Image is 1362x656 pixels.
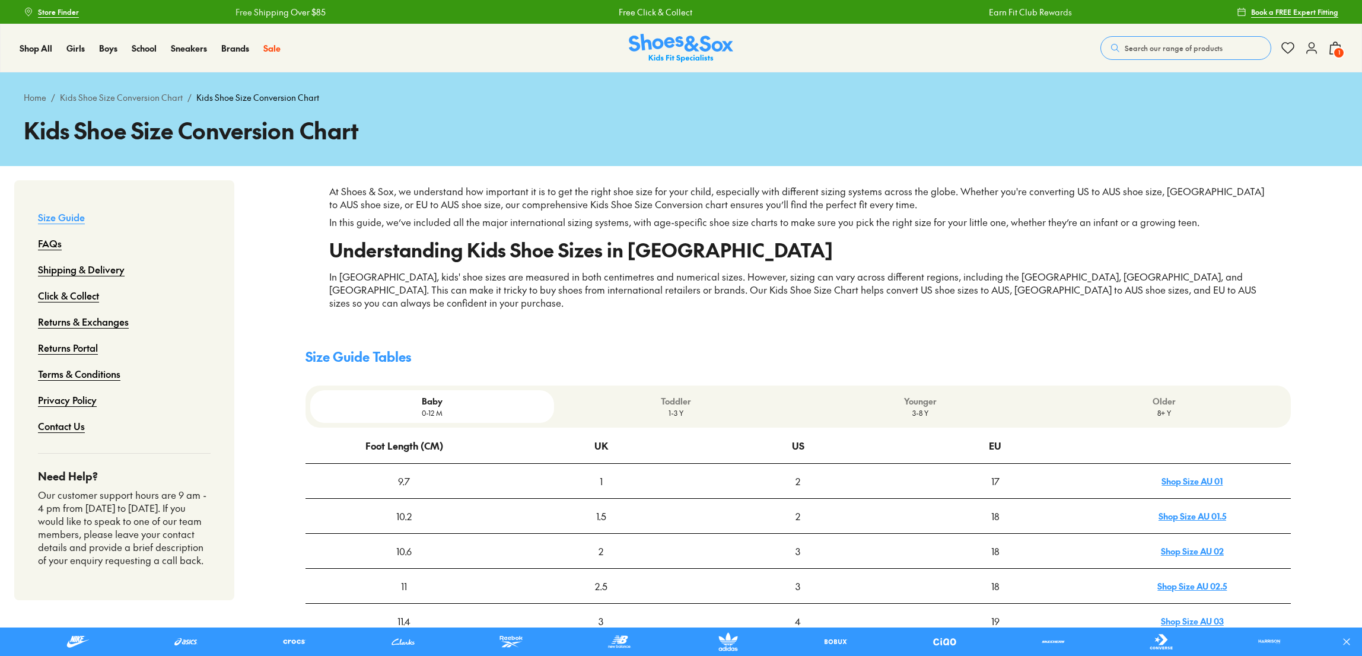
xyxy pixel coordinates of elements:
a: Girls [66,42,85,55]
a: Click & Collect [38,282,99,308]
div: 19 [898,604,1093,638]
p: 8+ Y [1047,407,1281,418]
a: Shop Size AU 02 [1161,545,1224,557]
div: 2 [503,534,699,568]
a: Terms & Conditions [38,361,120,387]
div: / / [24,91,1338,104]
p: 0-12 M [315,407,549,418]
span: Sale [263,42,281,54]
a: Shoes & Sox [629,34,733,63]
div: 18 [898,534,1093,568]
div: 3 [700,534,896,568]
p: 1-3 Y [559,407,793,418]
a: Shop All [20,42,52,55]
div: 10.2 [306,499,502,533]
p: At Shoes & Sox, we understand how important it is to get the right shoe size for your child, espe... [329,185,1267,211]
p: In this guide, we’ve included all the major international sizing systems, with age-specific shoe ... [329,216,1267,229]
span: Shop All [20,42,52,54]
p: Younger [803,395,1037,407]
a: Brands [221,42,249,55]
div: 2.5 [503,569,699,603]
span: School [132,42,157,54]
a: Contact Us [38,413,85,439]
span: Store Finder [38,7,79,17]
div: 1.5 [503,499,699,533]
h2: Understanding Kids Shoe Sizes in [GEOGRAPHIC_DATA] [329,243,1267,256]
p: Toddler [559,395,793,407]
a: Boys [99,42,117,55]
h1: Kids Shoe Size Conversion Chart [24,113,1338,147]
div: UK [594,429,608,462]
a: Shop Size AU 03 [1161,615,1224,627]
p: Baby [315,395,549,407]
span: Kids Shoe Size Conversion Chart [196,91,319,104]
a: Free Shipping Over $85 [1110,6,1201,18]
a: Shop Size AU 01 [1161,475,1223,487]
div: 17 [898,464,1093,498]
a: School [132,42,157,55]
span: Search our range of products [1125,43,1223,53]
a: Shipping & Delivery [38,256,125,282]
div: 1 [503,464,699,498]
div: 2 [700,499,896,533]
div: 18 [898,499,1093,533]
div: 11 [306,569,502,603]
span: Girls [66,42,85,54]
p: Our customer support hours are 9 am - 4 pm from [DATE] to [DATE]. If you would like to speak to o... [38,489,211,567]
button: 1 [1328,35,1342,61]
p: In [GEOGRAPHIC_DATA], kids' shoe sizes are measured in both centimetres and numerical sizes. Howe... [329,270,1267,310]
a: FAQs [38,230,62,256]
span: Boys [99,42,117,54]
span: Brands [221,42,249,54]
a: Home [24,91,46,104]
a: Store Finder [24,1,79,23]
img: SNS_Logo_Responsive.svg [629,34,733,63]
a: Privacy Policy [38,387,97,413]
a: Kids Shoe Size Conversion Chart [60,91,183,104]
div: 4 [700,604,896,638]
a: Shop Size AU 02.5 [1157,580,1227,592]
h4: Size Guide Tables [306,347,1291,367]
div: 18 [898,569,1093,603]
span: Sneakers [171,42,207,54]
div: 3 [503,604,699,638]
a: Earn Fit Club Rewards [739,6,822,18]
span: 1 [1333,47,1345,59]
h4: Need Help? [38,468,211,484]
div: 2 [700,464,896,498]
span: Book a FREE Expert Fitting [1251,7,1338,17]
a: Size Guide [38,204,85,230]
div: 10.6 [306,534,502,568]
button: Search our range of products [1100,36,1271,60]
div: Foot Length (CM) [365,429,443,462]
a: Returns Portal [38,335,98,361]
a: Sneakers [171,42,207,55]
a: Shop Size AU 01.5 [1159,510,1226,522]
div: 11.4 [306,604,502,638]
a: Book a FREE Expert Fitting [1237,1,1338,23]
p: Older [1047,395,1281,407]
div: 3 [700,569,896,603]
p: 3-8 Y [803,407,1037,418]
div: 9.7 [306,464,502,498]
div: EU [989,429,1001,462]
div: US [792,429,804,462]
a: Returns & Exchanges [38,308,129,335]
a: Sale [263,42,281,55]
a: Free Click & Collect [369,6,443,18]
